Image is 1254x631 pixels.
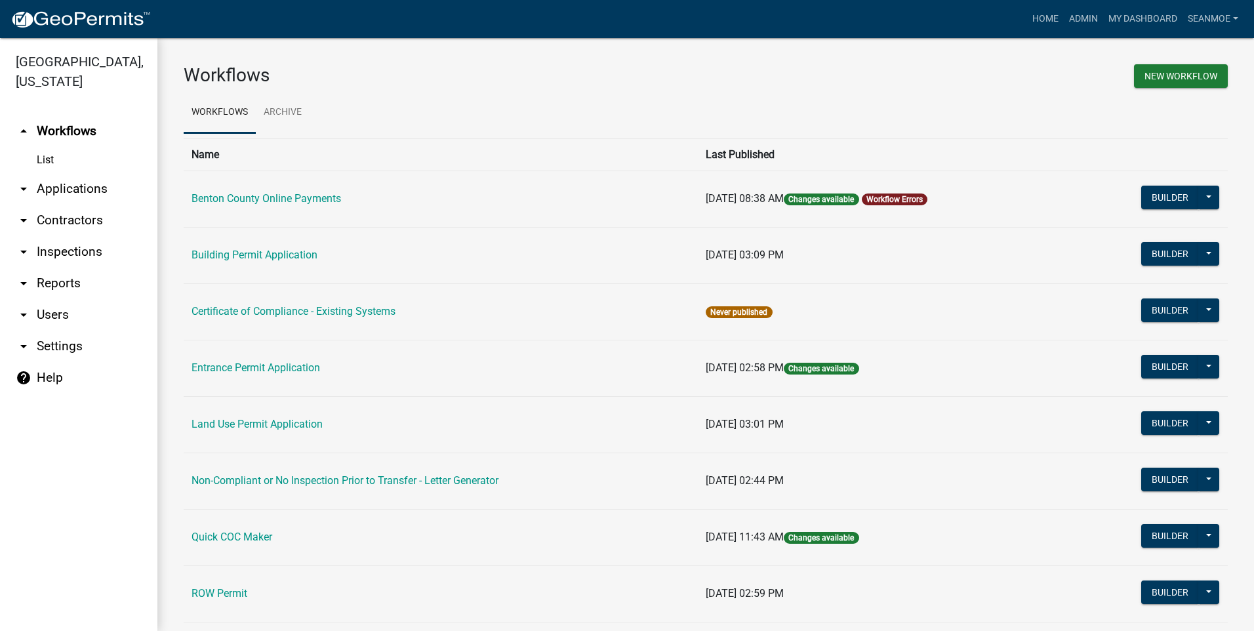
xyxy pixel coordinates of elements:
[1141,186,1199,209] button: Builder
[184,92,256,134] a: Workflows
[192,418,323,430] a: Land Use Permit Application
[16,213,31,228] i: arrow_drop_down
[706,474,784,487] span: [DATE] 02:44 PM
[256,92,310,134] a: Archive
[1027,7,1064,31] a: Home
[706,418,784,430] span: [DATE] 03:01 PM
[16,244,31,260] i: arrow_drop_down
[1134,64,1228,88] button: New Workflow
[1103,7,1183,31] a: My Dashboard
[192,531,272,543] a: Quick COC Maker
[706,361,784,374] span: [DATE] 02:58 PM
[192,305,395,317] a: Certificate of Compliance - Existing Systems
[16,275,31,291] i: arrow_drop_down
[16,370,31,386] i: help
[706,249,784,261] span: [DATE] 03:09 PM
[1141,468,1199,491] button: Builder
[192,249,317,261] a: Building Permit Application
[1141,298,1199,322] button: Builder
[698,138,1076,171] th: Last Published
[16,307,31,323] i: arrow_drop_down
[1141,355,1199,378] button: Builder
[16,123,31,139] i: arrow_drop_up
[192,474,498,487] a: Non-Compliant or No Inspection Prior to Transfer - Letter Generator
[16,181,31,197] i: arrow_drop_down
[706,192,784,205] span: [DATE] 08:38 AM
[192,192,341,205] a: Benton County Online Payments
[784,532,859,544] span: Changes available
[1141,524,1199,548] button: Builder
[184,64,696,87] h3: Workflows
[706,531,784,543] span: [DATE] 11:43 AM
[1064,7,1103,31] a: Admin
[16,338,31,354] i: arrow_drop_down
[706,587,784,600] span: [DATE] 02:59 PM
[866,195,923,204] a: Workflow Errors
[706,306,772,318] span: Never published
[1183,7,1244,31] a: SeanMoe
[1141,580,1199,604] button: Builder
[184,138,698,171] th: Name
[784,363,859,375] span: Changes available
[1141,411,1199,435] button: Builder
[192,361,320,374] a: Entrance Permit Application
[192,587,247,600] a: ROW Permit
[1141,242,1199,266] button: Builder
[784,193,859,205] span: Changes available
